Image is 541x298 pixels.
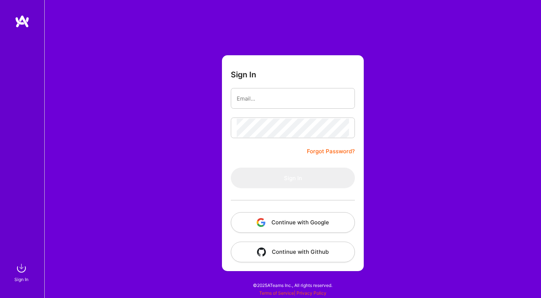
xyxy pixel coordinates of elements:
[231,212,355,233] button: Continue with Google
[237,89,349,108] input: Email...
[14,261,29,276] img: sign in
[16,261,29,283] a: sign inSign In
[259,290,294,296] a: Terms of Service
[14,276,28,283] div: Sign In
[15,15,30,28] img: logo
[257,248,266,256] img: icon
[231,70,256,79] h3: Sign In
[259,290,326,296] span: |
[231,168,355,188] button: Sign In
[231,242,355,262] button: Continue with Github
[44,276,541,294] div: © 2025 ATeams Inc., All rights reserved.
[297,290,326,296] a: Privacy Policy
[307,147,355,156] a: Forgot Password?
[257,218,266,227] img: icon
